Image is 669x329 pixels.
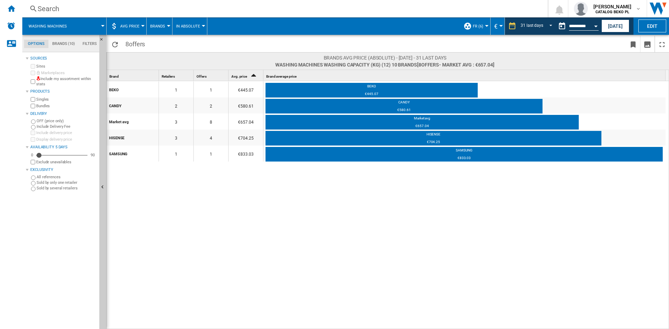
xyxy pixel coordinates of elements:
[494,23,498,30] span: €
[37,174,97,180] label: All references
[590,19,602,31] button: Open calendar
[265,70,666,81] div: Brand average price Sort None
[601,19,629,32] button: [DATE]
[109,130,158,145] div: HISENSE
[421,62,439,68] span: offers
[159,113,193,130] div: 3
[266,108,543,115] div: €580.61
[266,132,601,139] div: HISENSE
[491,17,505,35] md-menu: Currency
[159,97,193,113] div: 2
[159,130,193,146] div: 3
[275,54,494,61] span: Brands AVG price (absolute) - [DATE] - 31 last days
[36,137,97,142] label: Display delivery price
[31,175,36,180] input: All references
[248,75,259,78] span: Sort Ascending
[31,137,35,142] input: Display delivery price
[266,148,663,155] div: SAMSUNG
[31,97,35,102] input: Singles
[38,4,530,14] div: Search
[109,82,158,97] div: BEKO
[266,140,601,147] div: €704.25
[494,17,501,35] button: €
[31,119,36,124] input: OFF (price only)
[150,24,165,29] span: Brands
[30,111,97,117] div: Delivery
[31,131,35,135] input: Include delivery price
[37,180,97,185] label: Sold by only one retailer
[37,186,97,191] label: Sold by several retailers
[194,130,228,146] div: 4
[109,98,158,113] div: CANDY
[266,124,579,131] div: €657.04
[30,144,97,150] div: Availability 5 Days
[7,22,15,30] img: alerts-logo.svg
[31,187,36,191] input: Sold by several retailers
[473,24,483,29] span: FR (6)
[195,70,228,81] div: Sort None
[36,76,40,80] img: mysite-not-bg-18x18.png
[30,167,97,173] div: Exclusivity
[275,61,494,68] span: Washing machines WASHING CAPACITY (KG) (12) 10 brands
[150,17,169,35] button: Brands
[555,19,569,33] button: md-calendar
[521,23,543,28] div: 31 last days
[108,70,159,81] div: Brand Sort None
[595,10,629,14] b: CATALOG BEKO PL
[266,100,543,107] div: CANDY
[31,181,36,186] input: Sold by only one retailer
[159,146,193,162] div: 1
[29,152,35,158] div: 0
[176,24,200,29] span: In Absolute
[29,24,67,29] span: Washing machines
[176,17,203,35] button: In Absolute
[229,113,263,130] div: €657.04
[30,89,97,94] div: Products
[159,81,193,97] div: 1
[638,19,666,32] button: Edit
[30,56,97,61] div: Sources
[230,70,263,81] div: Avg. price Sort Ascending
[626,36,640,52] button: Bookmark this report
[266,156,663,163] div: €833.03
[31,104,35,108] input: Bundles
[230,70,263,81] div: Sort Ascending
[37,118,97,124] label: OFF (price only)
[463,17,487,35] div: FR (6)
[266,84,478,91] div: BEKO
[574,2,588,16] img: profile.jpg
[31,64,35,69] input: Sites
[24,40,48,48] md-tab-item: Options
[36,103,97,109] label: Bundles
[37,124,97,129] label: Include Delivery Fee
[120,17,143,35] button: AVG Price
[109,75,119,78] span: Brand
[120,24,139,29] span: AVG Price
[197,75,206,78] span: Offers
[31,71,35,75] input: Marketplaces
[129,40,145,48] span: offers
[266,116,579,123] div: Market avg
[31,77,35,86] input: Include my assortment within stats
[265,70,666,81] div: Sort None
[31,160,35,164] input: Display delivery price
[26,17,103,35] div: Washing machines
[160,70,193,81] div: Sort None
[99,35,108,47] button: Hide
[473,17,487,35] button: FR (6)
[195,70,228,81] div: Offers Sort None
[36,159,97,165] label: Exclude unavailables
[229,130,263,146] div: €704.25
[36,70,97,76] label: Marketplaces
[194,146,228,162] div: 1
[89,152,97,158] div: 90
[194,113,228,130] div: 8
[593,3,631,10] span: [PERSON_NAME]
[266,75,297,78] span: Brand average price
[36,152,87,159] md-slider: Availability
[520,21,555,32] md-select: REPORTS.WIZARD.STEPS.REPORT.STEPS.REPORT_OPTIONS.PERIOD: 31 last days
[266,92,478,99] div: €445.07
